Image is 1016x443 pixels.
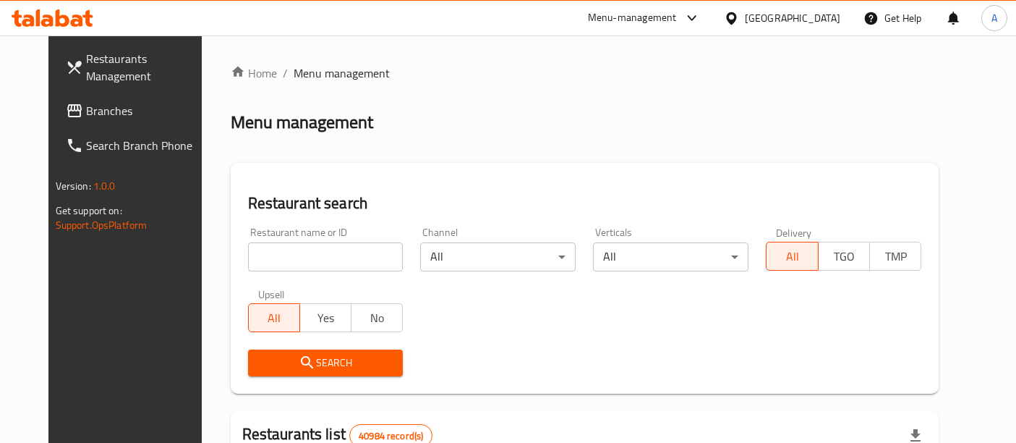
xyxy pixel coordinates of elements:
[86,50,207,85] span: Restaurants Management
[56,201,122,220] span: Get support on:
[876,246,915,267] span: TMP
[248,350,404,376] button: Search
[255,308,294,329] span: All
[772,246,812,267] span: All
[86,137,207,154] span: Search Branch Phone
[588,9,677,27] div: Menu-management
[54,93,218,128] a: Branches
[350,429,432,443] span: 40984 record(s)
[294,64,390,82] span: Menu management
[231,64,939,82] nav: breadcrumb
[56,177,91,195] span: Version:
[351,303,403,332] button: No
[248,303,300,332] button: All
[86,102,207,119] span: Branches
[258,289,285,299] label: Upsell
[991,10,997,26] span: A
[818,242,870,271] button: TGO
[766,242,818,271] button: All
[869,242,921,271] button: TMP
[248,193,922,214] h2: Restaurant search
[357,308,397,329] span: No
[824,246,864,267] span: TGO
[745,10,840,26] div: [GEOGRAPHIC_DATA]
[231,111,373,134] h2: Menu management
[231,64,277,82] a: Home
[260,354,392,372] span: Search
[299,303,351,332] button: Yes
[283,64,288,82] li: /
[248,242,404,271] input: Search for restaurant name or ID..
[593,242,748,271] div: All
[420,242,576,271] div: All
[93,177,116,195] span: 1.0.0
[306,308,346,329] span: Yes
[54,41,218,93] a: Restaurants Management
[56,216,148,235] a: Support.OpsPlatform
[776,227,812,237] label: Delivery
[54,128,218,163] a: Search Branch Phone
